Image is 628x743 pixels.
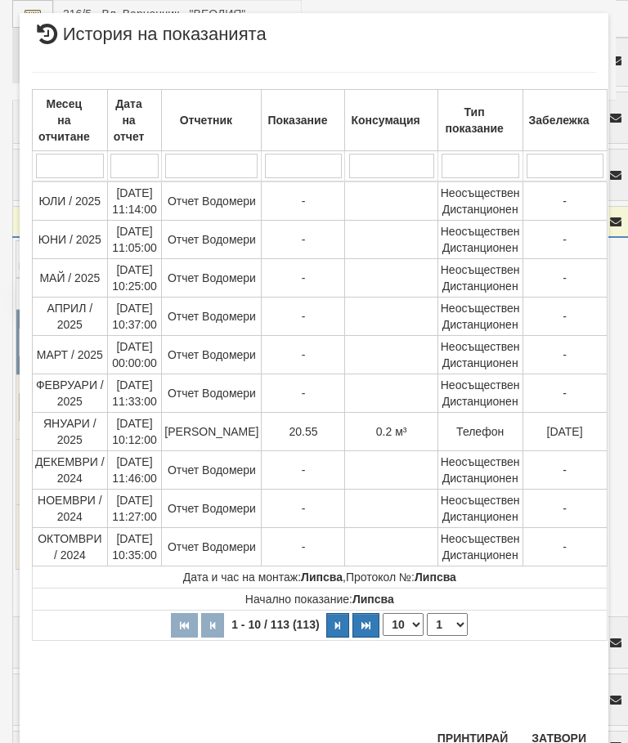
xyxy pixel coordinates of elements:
span: - [302,195,306,208]
button: Следваща страница [326,613,349,638]
span: - [563,502,567,515]
span: Протокол №: [346,571,456,584]
td: ФЕВРУАРИ / 2025 [33,374,108,413]
button: Предишна страница [201,613,224,638]
span: - [563,195,567,208]
td: МАЙ / 2025 [33,259,108,298]
span: Дата и час на монтаж: [183,571,343,584]
td: Неосъществен Дистанционен [437,181,523,221]
b: Показание [267,114,327,127]
td: ЮЛИ / 2025 [33,181,108,221]
span: - [302,540,306,553]
td: Отчет Водомери [162,528,262,566]
td: Неосъществен Дистанционен [437,528,523,566]
b: Отчетник [180,114,232,127]
th: Тип показание: No sort applied, activate to apply an ascending sort [437,90,523,151]
th: Отчетник: No sort applied, activate to apply an ascending sort [162,90,262,151]
td: Неосъществен Дистанционен [437,490,523,528]
span: - [563,271,567,284]
span: 1 - 10 / 113 (113) [227,618,323,631]
td: ЯНУАРИ / 2025 [33,413,108,451]
span: 20.55 [289,425,317,438]
th: Показание: No sort applied, activate to apply an ascending sort [262,90,345,151]
td: [DATE] 10:37:00 [107,298,162,336]
td: Отчет Водомери [162,451,262,490]
th: Дата на отчет: No sort applied, activate to apply an ascending sort [107,90,162,151]
th: Месец на отчитане: No sort applied, activate to apply an ascending sort [33,90,108,151]
strong: Липсва [301,571,343,584]
td: [DATE] 10:35:00 [107,528,162,566]
span: 0.2 м³ [376,425,407,438]
span: - [563,387,567,400]
select: Страница номер [427,613,468,636]
td: Отчет Водомери [162,490,262,528]
td: , [33,566,608,589]
td: Отчет Водомери [162,181,262,221]
td: [PERSON_NAME] [162,413,262,451]
td: [DATE] 00:00:00 [107,336,162,374]
td: АПРИЛ / 2025 [33,298,108,336]
span: - [302,233,306,246]
b: Консумация [351,114,419,127]
td: МАРТ / 2025 [33,336,108,374]
td: [DATE] 10:25:00 [107,259,162,298]
b: Тип показание [445,105,503,135]
span: [DATE] [547,425,583,438]
span: - [302,310,306,323]
td: Отчет Водомери [162,298,262,336]
td: [DATE] 11:14:00 [107,181,162,221]
td: Отчет Водомери [162,336,262,374]
td: Неосъществен Дистанционен [437,451,523,490]
span: - [563,540,567,553]
span: История на показанията [32,25,267,56]
td: Неосъществен Дистанционен [437,221,523,259]
td: НОЕМВРИ / 2024 [33,490,108,528]
td: [DATE] 11:27:00 [107,490,162,528]
span: - [563,233,567,246]
td: Неосъществен Дистанционен [437,374,523,413]
td: Неосъществен Дистанционен [437,259,523,298]
td: [DATE] 11:05:00 [107,221,162,259]
td: ЮНИ / 2025 [33,221,108,259]
td: [DATE] 10:12:00 [107,413,162,451]
span: - [302,463,306,477]
b: Месец на отчитане [38,97,90,143]
b: Дата на отчет [114,97,145,143]
td: [DATE] 11:46:00 [107,451,162,490]
select: Брой редове на страница [383,613,424,636]
span: - [302,502,306,515]
td: Телефон [437,413,523,451]
b: Забележка [529,114,590,127]
button: Първа страница [171,613,198,638]
td: [DATE] 11:33:00 [107,374,162,413]
span: Начално показание: [245,593,394,606]
th: Консумация: No sort applied, activate to apply an ascending sort [345,90,437,151]
td: Неосъществен Дистанционен [437,336,523,374]
td: Отчет Водомери [162,259,262,298]
td: Неосъществен Дистанционен [437,298,523,336]
span: - [302,387,306,400]
span: - [302,271,306,284]
td: ДЕКЕМВРИ / 2024 [33,451,108,490]
span: - [563,310,567,323]
th: Забележка: No sort applied, activate to apply an ascending sort [523,90,607,151]
span: - [302,348,306,361]
td: Отчет Водомери [162,221,262,259]
td: Отчет Водомери [162,374,262,413]
span: - [563,463,567,477]
span: - [563,348,567,361]
strong: Липсва [352,593,394,606]
strong: Липсва [415,571,456,584]
td: ОКТОМВРИ / 2024 [33,528,108,566]
button: Последна страница [352,613,379,638]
